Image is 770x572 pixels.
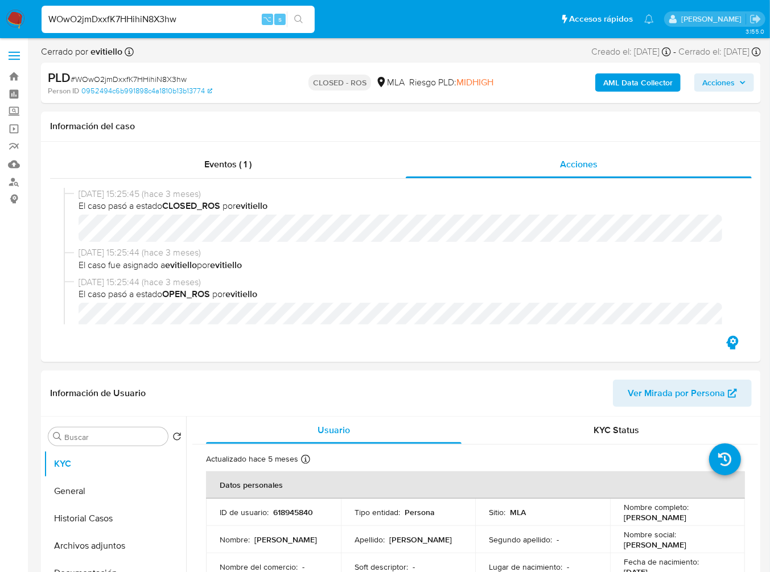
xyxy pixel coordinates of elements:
p: [PERSON_NAME] [254,534,317,545]
span: Acciones [560,158,598,171]
p: Lugar de nacimiento : [489,562,562,572]
a: Notificaciones [644,14,654,24]
b: Person ID [48,86,79,96]
b: PLD [48,68,71,87]
span: ⌥ [263,14,271,24]
span: # WOwO2jmDxxfK7HHihiN8X3hw [71,73,187,85]
b: OPEN_ROS [162,287,210,301]
span: KYC Status [594,423,640,437]
p: - [413,562,415,572]
b: evitiello [225,287,257,301]
span: [DATE] 15:25:45 (hace 3 meses) [79,188,734,200]
button: Buscar [53,432,62,441]
span: El caso pasó a estado por [79,200,734,212]
b: AML Data Collector [603,73,673,92]
button: Acciones [694,73,754,92]
div: MLA [376,76,405,89]
p: - [557,534,559,545]
th: Datos personales [206,471,745,499]
span: Riesgo PLD: [409,76,493,89]
a: 0952494c6b991898c4a1810b13b13774 [81,86,212,96]
p: Actualizado hace 5 meses [206,454,298,464]
span: Cerrado por [41,46,122,58]
span: Eventos ( 1 ) [204,158,252,171]
b: evitiello [88,45,122,58]
h1: Información de Usuario [50,388,146,399]
b: evitiello [165,258,197,271]
p: [PERSON_NAME] [624,540,686,550]
p: MLA [510,507,526,517]
b: CLOSED_ROS [162,199,220,212]
p: Persona [405,507,435,517]
button: search-icon [287,11,310,27]
b: evitiello [210,258,242,271]
div: Cerrado el: [DATE] [678,46,761,58]
span: Ver Mirada por Persona [628,380,725,407]
p: - [567,562,569,572]
span: [DATE] 15:25:44 (hace 3 meses) [79,246,734,259]
p: Tipo entidad : [355,507,400,517]
h1: Información del caso [50,121,752,132]
span: s [278,14,282,24]
span: Accesos rápidos [569,13,633,25]
input: Buscar usuario o caso... [42,12,315,27]
p: [PERSON_NAME] [624,512,686,522]
p: ID de usuario : [220,507,269,517]
button: Volver al orden por defecto [172,432,182,445]
input: Buscar [64,432,163,442]
button: AML Data Collector [595,73,681,92]
span: El caso pasó a estado por [79,288,734,301]
p: Nombre social : [624,529,676,540]
p: 618945840 [273,507,313,517]
p: jessica.fukman@mercadolibre.com [681,14,746,24]
button: Archivos adjuntos [44,532,186,559]
p: - [302,562,304,572]
p: [PERSON_NAME] [389,534,452,545]
div: Creado el: [DATE] [591,46,671,58]
p: Nombre completo : [624,502,689,512]
span: El caso fue asignado a por [79,259,734,271]
span: Usuario [318,423,350,437]
p: Fecha de nacimiento : [624,557,699,567]
span: [DATE] 15:25:44 (hace 3 meses) [79,276,734,289]
p: Nombre : [220,534,250,545]
p: Soft descriptor : [355,562,408,572]
p: Sitio : [489,507,505,517]
p: Segundo apellido : [489,534,552,545]
button: KYC [44,450,186,478]
span: - [673,46,676,58]
p: CLOSED - ROS [308,75,371,90]
button: Ver Mirada por Persona [613,380,752,407]
p: Apellido : [355,534,385,545]
a: Salir [750,13,761,25]
span: MIDHIGH [456,76,493,89]
button: Historial Casos [44,505,186,532]
p: Nombre del comercio : [220,562,298,572]
span: Acciones [702,73,735,92]
button: General [44,478,186,505]
b: evitiello [236,199,267,212]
